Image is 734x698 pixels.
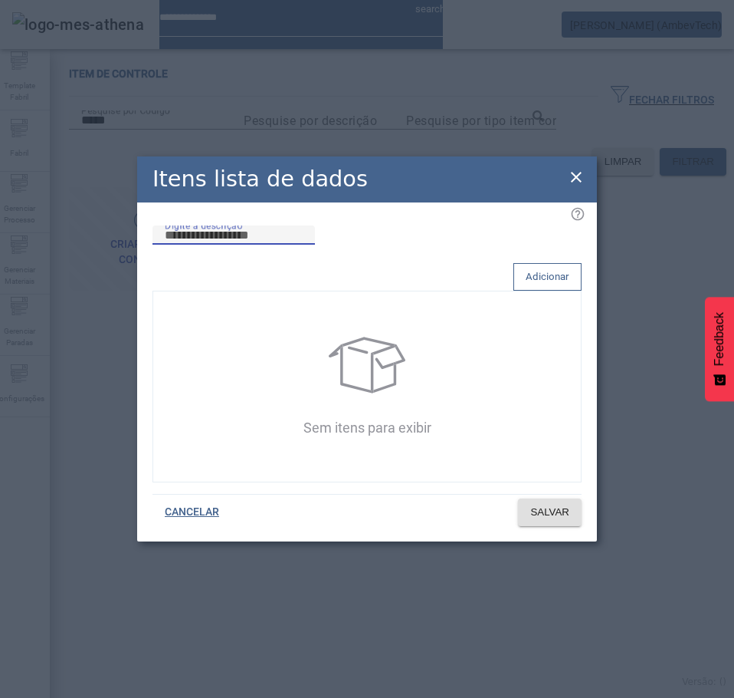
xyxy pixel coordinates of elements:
[165,505,219,520] span: CANCELAR
[713,312,726,366] span: Feedback
[518,499,582,526] button: SALVAR
[526,269,569,285] span: Adicionar
[530,505,569,520] span: SALVAR
[165,219,242,230] mat-label: Digite a descrição
[152,163,368,196] h2: Itens lista de dados
[157,413,577,443] p: Sem itens para exibir
[152,499,231,526] button: CANCELAR
[513,263,582,291] button: Adicionar
[705,297,734,401] button: Feedback - Mostrar pesquisa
